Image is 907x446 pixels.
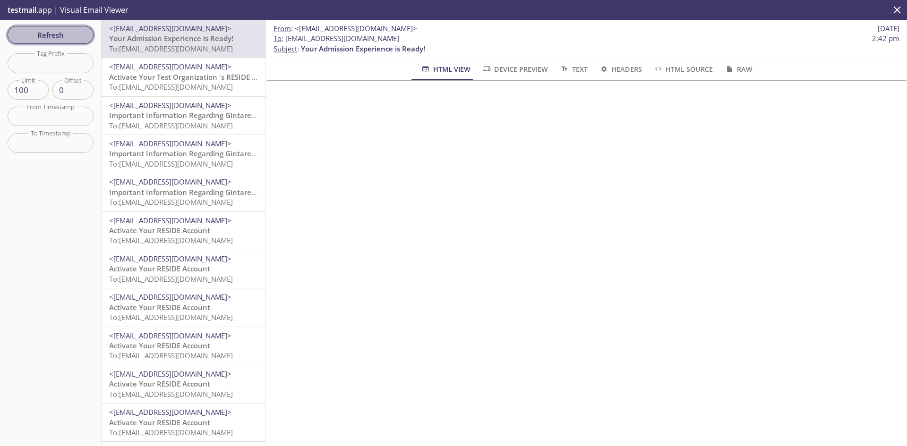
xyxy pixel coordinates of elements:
span: Text [559,63,587,75]
span: [DATE] [878,24,899,34]
span: To: [EMAIL_ADDRESS][DOMAIN_NAME] [109,351,233,360]
span: Headers [599,63,642,75]
span: Important Information Regarding Gintare Test's Admission to ACME 2019 [109,149,359,158]
span: To: [EMAIL_ADDRESS][DOMAIN_NAME] [109,197,233,207]
span: Activate Your RESIDE Account [109,303,210,312]
div: <[EMAIL_ADDRESS][DOMAIN_NAME]>Important Information Regarding Gintare Test's Admission to ACME 20... [102,97,265,135]
span: To: [EMAIL_ADDRESS][DOMAIN_NAME] [109,274,233,284]
span: Activate Your RESIDE Account [109,264,210,273]
span: Activate Your RESIDE Account [109,226,210,235]
span: HTML Source [653,63,713,75]
div: <[EMAIL_ADDRESS][DOMAIN_NAME]>Important Information Regarding Gintare Test's Admission to ACME 20... [102,173,265,211]
span: <[EMAIL_ADDRESS][DOMAIN_NAME]> [109,101,231,110]
div: <[EMAIL_ADDRESS][DOMAIN_NAME]>Activate Your RESIDE AccountTo:[EMAIL_ADDRESS][DOMAIN_NAME] [102,327,265,365]
span: HTML View [420,63,470,75]
div: <[EMAIL_ADDRESS][DOMAIN_NAME]>Activate Your RESIDE AccountTo:[EMAIL_ADDRESS][DOMAIN_NAME] [102,250,265,288]
span: <[EMAIL_ADDRESS][DOMAIN_NAME]> [109,254,231,263]
span: To: [EMAIL_ADDRESS][DOMAIN_NAME] [109,159,233,168]
span: <[EMAIL_ADDRESS][DOMAIN_NAME]> [109,24,231,33]
p: : [274,34,899,54]
div: <[EMAIL_ADDRESS][DOMAIN_NAME]>Important Information Regarding Gintare Test's Admission to ACME 20... [102,135,265,173]
span: <[EMAIL_ADDRESS][DOMAIN_NAME]> [109,216,231,225]
span: Important Information Regarding Gintare Test's Admission to ACME 2019 [109,110,359,120]
span: Activate Your RESIDE Account [109,418,210,427]
span: Important Information Regarding Gintare Test's Admission to ACME 2019 [109,187,359,197]
span: To: [EMAIL_ADDRESS][DOMAIN_NAME] [109,82,233,92]
span: To [274,34,282,43]
span: To: [EMAIL_ADDRESS][DOMAIN_NAME] [109,428,233,437]
span: Activate Your RESIDE Account [109,341,210,350]
span: <[EMAIL_ADDRESS][DOMAIN_NAME]> [109,407,231,417]
div: <[EMAIL_ADDRESS][DOMAIN_NAME]>Your Admission Experience is Ready!To:[EMAIL_ADDRESS][DOMAIN_NAME] [102,20,265,58]
span: testmail [8,5,36,15]
span: Refresh [15,29,86,41]
div: <[EMAIL_ADDRESS][DOMAIN_NAME]>Activate Your RESIDE AccountTo:[EMAIL_ADDRESS][DOMAIN_NAME] [102,365,265,403]
span: Your Admission Experience is Ready! [301,44,425,53]
span: <[EMAIL_ADDRESS][DOMAIN_NAME]> [109,292,231,302]
span: To: [EMAIL_ADDRESS][DOMAIN_NAME] [109,236,233,245]
span: <[EMAIL_ADDRESS][DOMAIN_NAME]> [109,331,231,340]
span: Raw [724,63,752,75]
div: <[EMAIL_ADDRESS][DOMAIN_NAME]>Activate Your RESIDE AccountTo:[EMAIL_ADDRESS][DOMAIN_NAME] [102,288,265,326]
span: To: [EMAIL_ADDRESS][DOMAIN_NAME] [109,312,233,322]
span: Activate Your Test Organization 's RESIDE Account [109,72,280,82]
span: <[EMAIL_ADDRESS][DOMAIN_NAME]> [109,369,231,379]
span: Your Admission Experience is Ready! [109,34,233,43]
span: Subject [274,44,297,53]
span: To: [EMAIL_ADDRESS][DOMAIN_NAME] [109,121,233,130]
div: <[EMAIL_ADDRESS][DOMAIN_NAME]>Activate Your Test Organization 's RESIDE AccountTo:[EMAIL_ADDRESS]... [102,58,265,96]
span: Activate Your RESIDE Account [109,379,210,388]
div: <[EMAIL_ADDRESS][DOMAIN_NAME]>Activate Your RESIDE AccountTo:[EMAIL_ADDRESS][DOMAIN_NAME] [102,404,265,441]
span: 2:42 pm [872,34,899,43]
span: <[EMAIL_ADDRESS][DOMAIN_NAME]> [109,139,231,148]
span: : [EMAIL_ADDRESS][DOMAIN_NAME] [274,34,399,43]
span: <[EMAIL_ADDRESS][DOMAIN_NAME]> [109,177,231,186]
span: <[EMAIL_ADDRESS][DOMAIN_NAME]> [295,24,417,33]
span: To: [EMAIL_ADDRESS][DOMAIN_NAME] [109,44,233,53]
span: : [274,24,417,34]
span: From [274,24,291,33]
span: Device Preview [482,63,548,75]
span: <[EMAIL_ADDRESS][DOMAIN_NAME]> [109,62,231,71]
button: Refresh [8,26,94,44]
div: <[EMAIL_ADDRESS][DOMAIN_NAME]>Activate Your RESIDE AccountTo:[EMAIL_ADDRESS][DOMAIN_NAME] [102,212,265,250]
span: To: [EMAIL_ADDRESS][DOMAIN_NAME] [109,389,233,399]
